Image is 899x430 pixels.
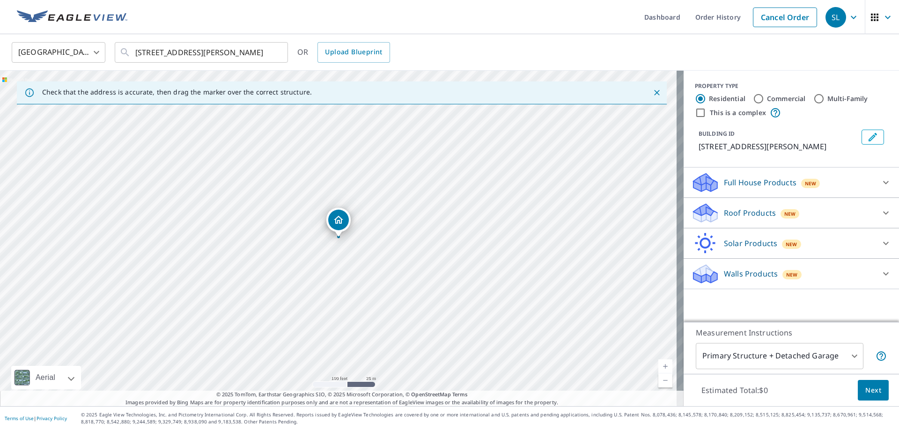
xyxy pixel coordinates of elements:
[135,39,269,66] input: Search by address or latitude-longitude
[452,391,468,398] a: Terms
[862,130,884,145] button: Edit building 1
[658,359,672,373] a: Current Level 18, Zoom In
[651,87,663,99] button: Close
[753,7,817,27] a: Cancel Order
[5,415,67,421] p: |
[81,411,894,425] p: © 2025 Eagle View Technologies, Inc. and Pictometry International Corp. All Rights Reserved. Repo...
[709,94,745,103] label: Residential
[827,94,868,103] label: Multi-Family
[42,88,312,96] p: Check that the address is accurate, then drag the marker over the correct structure.
[724,207,776,219] p: Roof Products
[865,385,881,396] span: Next
[695,82,888,90] div: PROPERTY TYPE
[691,232,892,255] div: Solar ProductsNew
[724,177,796,188] p: Full House Products
[694,380,775,401] p: Estimated Total: $0
[37,415,67,422] a: Privacy Policy
[326,208,351,237] div: Dropped pin, building 1, Residential property, 5565 Zachary Ln N Plymouth, MN 55442
[724,238,777,249] p: Solar Products
[805,180,817,187] span: New
[699,130,735,138] p: BUILDING ID
[858,380,889,401] button: Next
[658,373,672,387] a: Current Level 18, Zoom Out
[297,42,390,63] div: OR
[710,108,766,117] label: This is a complex
[696,327,887,338] p: Measurement Instructions
[12,39,105,66] div: [GEOGRAPHIC_DATA]
[691,171,892,194] div: Full House ProductsNew
[784,210,796,218] span: New
[786,241,797,248] span: New
[325,46,382,58] span: Upload Blueprint
[786,271,798,278] span: New
[216,391,468,399] span: © 2025 TomTom, Earthstar Geographics SIO, © 2025 Microsoft Corporation, ©
[11,366,81,389] div: Aerial
[691,202,892,224] div: Roof ProductsNew
[767,94,806,103] label: Commercial
[696,343,863,369] div: Primary Structure + Detached Garage
[411,391,450,398] a: OpenStreetMap
[699,141,858,152] p: [STREET_ADDRESS][PERSON_NAME]
[317,42,390,63] a: Upload Blueprint
[876,350,887,362] span: Your report will include the primary structure and a detached garage if one exists.
[724,268,778,279] p: Walls Products
[825,7,846,28] div: SL
[5,415,34,422] a: Terms of Use
[17,10,127,24] img: EV Logo
[33,366,58,389] div: Aerial
[691,262,892,285] div: Walls ProductsNew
